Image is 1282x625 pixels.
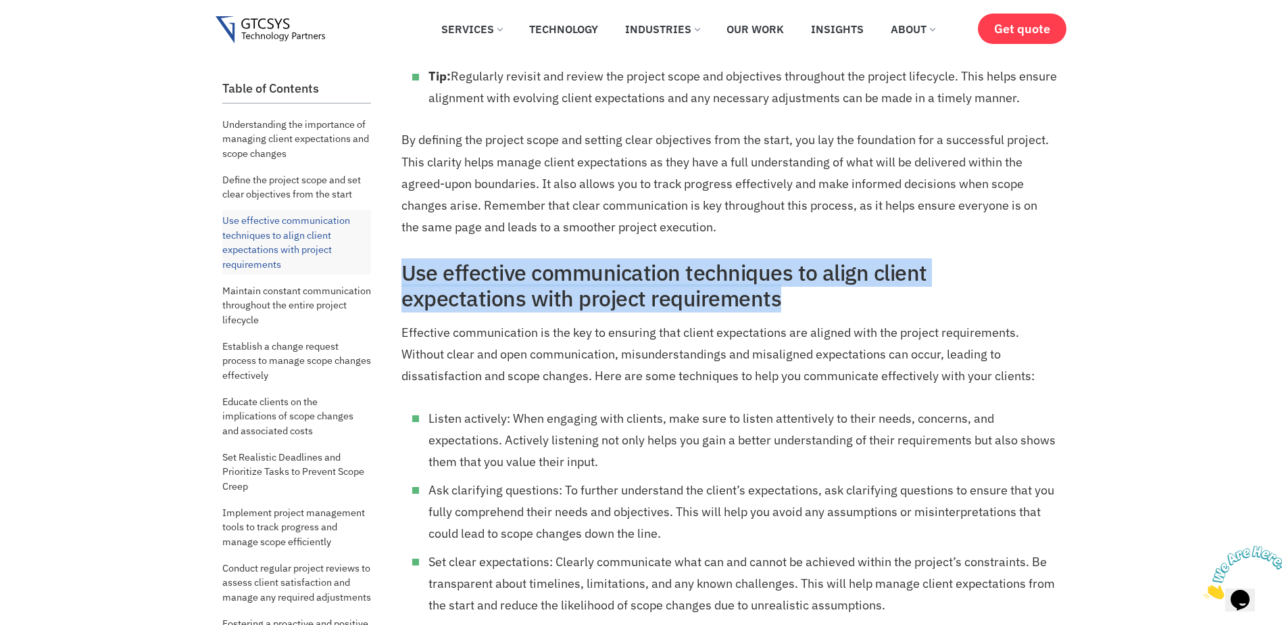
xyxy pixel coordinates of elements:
[978,14,1066,44] a: Get quote
[428,480,1057,545] li: Ask clarifying questions: To further understand the client’s expectations, ask clarifying questio...
[428,68,451,84] strong: Tip:
[222,81,371,96] h2: Table of Contents
[428,66,1057,109] li: Regularly revisit and review the project scope and objectives throughout the project lifecycle. T...
[216,16,326,44] img: Gtcsys logo
[222,280,371,331] a: Maintain constant communication throughout the entire project lifecycle
[222,557,371,608] a: Conduct regular project reviews to assess client satisfaction and manage any required adjustments
[222,169,371,205] a: Define the project scope and set clear objectives from the start
[401,129,1057,237] p: By defining the project scope and setting clear objectives from the start, you lay the foundation...
[519,14,608,44] a: Technology
[222,335,371,386] a: Establish a change request process to manage scope changes effectively
[401,260,1057,312] h2: Use effective communication techniques to align client expectations with project requirements
[222,210,371,275] a: Use effective communication techniques to align client expectations with project requirements
[222,391,371,442] a: Educate clients on the implications of scope changes and associated costs
[801,14,874,44] a: Insights
[401,322,1057,387] p: Effective communication is the key to ensuring that client expectations are aligned with the proj...
[716,14,794,44] a: Our Work
[428,551,1057,616] li: Set clear expectations: Clearly communicate what can and cannot be achieved within the project’s ...
[428,408,1057,473] li: Listen actively: When engaging with clients, make sure to listen attentively to their needs, conc...
[5,5,89,59] img: Chat attention grabber
[881,14,945,44] a: About
[431,14,512,44] a: Services
[222,446,371,497] a: Set Realistic Deadlines and Prioritize Tasks to Prevent Scope Creep
[994,22,1050,36] span: Get quote
[615,14,710,44] a: Industries
[222,502,371,553] a: Implement project management tools to track progress and manage scope efficiently
[222,114,371,164] a: Understanding the importance of managing client expectations and scope changes
[1198,540,1282,605] iframe: chat widget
